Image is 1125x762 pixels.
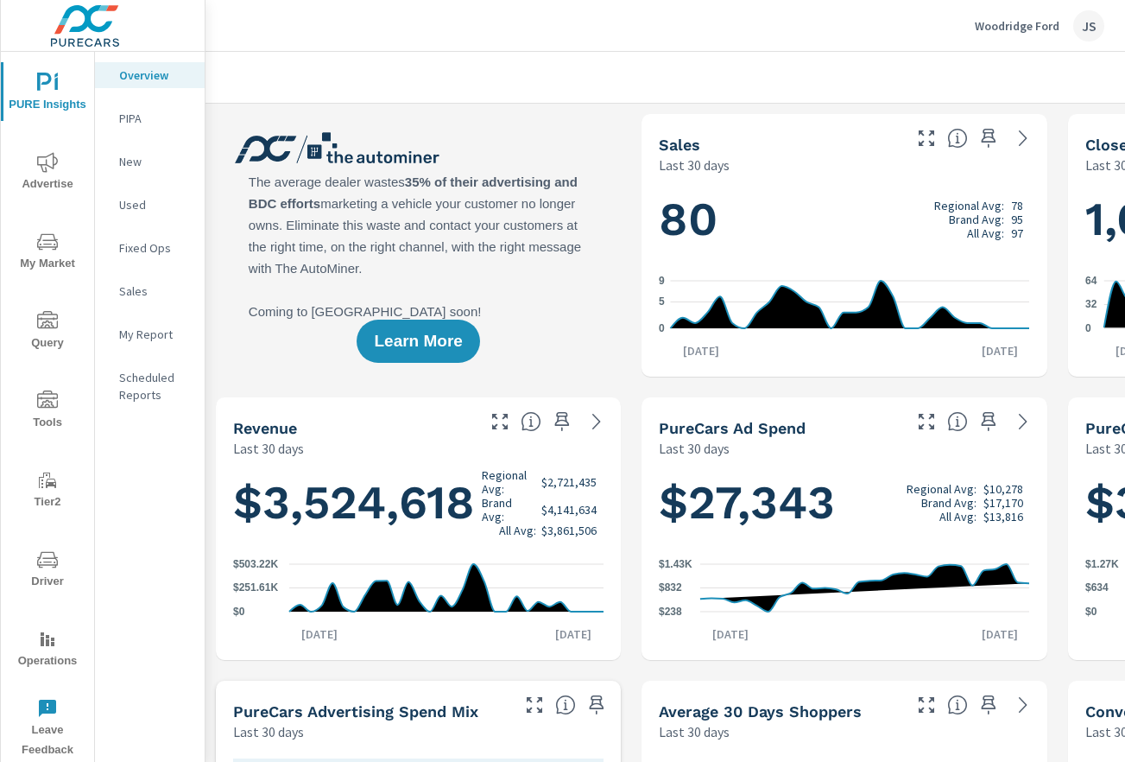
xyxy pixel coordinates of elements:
[541,475,597,489] p: $2,721,435
[671,342,731,359] p: [DATE]
[6,152,89,194] span: Advertise
[583,691,610,719] span: Save this to your personalized report
[983,482,1023,496] p: $10,278
[499,524,536,537] p: All Avg:
[233,721,304,742] p: Last 30 days
[548,408,576,435] span: Save this to your personalized report
[907,482,976,496] p: Regional Avg:
[119,153,191,170] p: New
[659,438,730,459] p: Last 30 days
[482,496,536,524] p: Brand Avg:
[95,62,205,88] div: Overview
[947,411,968,432] span: Total cost of media for all PureCars channels for the selected dealership group over the selected...
[555,695,576,715] span: This table looks at how you compare to the amount of budget you spend per channel as opposed to y...
[233,582,278,594] text: $251.61K
[659,558,692,570] text: $1.43K
[233,606,245,618] text: $0
[521,411,541,432] span: Total sales revenue over the selected date range. [Source: This data is sourced from the dealer’s...
[1009,124,1037,152] a: See more details in report
[1085,275,1097,287] text: 64
[975,691,1002,719] span: Save this to your personalized report
[521,691,548,719] button: Make Fullscreen
[95,235,205,261] div: Fixed Ops
[119,110,191,127] p: PIPA
[659,295,665,308] text: 5
[95,105,205,131] div: PIPA
[659,155,730,175] p: Last 30 days
[6,73,89,115] span: PURE Insights
[119,239,191,257] p: Fixed Ops
[95,149,205,175] div: New
[119,326,191,343] p: My Report
[659,721,730,742] p: Last 30 days
[1009,691,1037,719] a: See more details in report
[949,213,1004,226] p: Brand Avg:
[975,124,1002,152] span: Save this to your personalized report
[913,408,940,435] button: Make Fullscreen
[95,321,205,347] div: My Report
[1009,408,1037,435] a: See more details in report
[357,320,479,363] button: Learn More
[947,128,968,149] span: Number of vehicles sold by the dealership over the selected date range. [Source: This data is sou...
[983,496,1023,510] p: $17,170
[233,702,478,721] h5: PureCars Advertising Spend Mix
[486,408,514,435] button: Make Fullscreen
[119,369,191,403] p: Scheduled Reports
[6,629,89,671] span: Operations
[1085,299,1097,311] text: 32
[659,419,806,437] h5: PureCars Ad Spend
[1011,226,1023,240] p: 97
[482,468,536,496] p: Regional Avg:
[983,510,1023,524] p: $13,816
[95,365,205,408] div: Scheduled Reports
[543,625,604,643] p: [DATE]
[1085,582,1109,594] text: $634
[700,625,761,643] p: [DATE]
[659,473,1029,532] h1: $27,343
[6,549,89,592] span: Driver
[233,419,297,437] h5: Revenue
[967,226,1004,240] p: All Avg:
[970,625,1030,643] p: [DATE]
[119,67,191,84] p: Overview
[583,408,610,435] a: See more details in report
[1085,606,1097,618] text: $0
[95,192,205,218] div: Used
[975,408,1002,435] span: Save this to your personalized report
[659,702,862,721] h5: Average 30 Days Shoppers
[659,275,665,287] text: 9
[119,196,191,213] p: Used
[947,695,968,715] span: A rolling 30 day total of daily Shoppers on the dealership website, averaged over the selected da...
[233,558,278,570] text: $503.22K
[659,582,682,594] text: $832
[659,606,682,618] text: $238
[659,190,1029,249] h1: 80
[970,342,1030,359] p: [DATE]
[6,311,89,353] span: Query
[6,391,89,433] span: Tools
[659,136,700,154] h5: Sales
[289,625,350,643] p: [DATE]
[1085,558,1119,570] text: $1.27K
[95,278,205,304] div: Sales
[975,18,1059,34] p: Woodridge Ford
[934,199,1004,213] p: Regional Avg:
[374,333,462,349] span: Learn More
[119,283,191,300] p: Sales
[6,232,89,274] span: My Market
[913,691,940,719] button: Make Fullscreen
[6,470,89,512] span: Tier2
[1011,199,1023,213] p: 78
[233,468,604,537] h1: $3,524,618
[939,510,976,524] p: All Avg:
[1011,213,1023,226] p: 95
[541,503,597,517] p: $4,141,634
[921,496,976,510] p: Brand Avg:
[1085,322,1091,334] text: 0
[913,124,940,152] button: Make Fullscreen
[1073,10,1104,41] div: JS
[541,524,597,537] p: $3,861,506
[659,322,665,334] text: 0
[6,698,89,760] span: Leave Feedback
[233,438,304,459] p: Last 30 days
